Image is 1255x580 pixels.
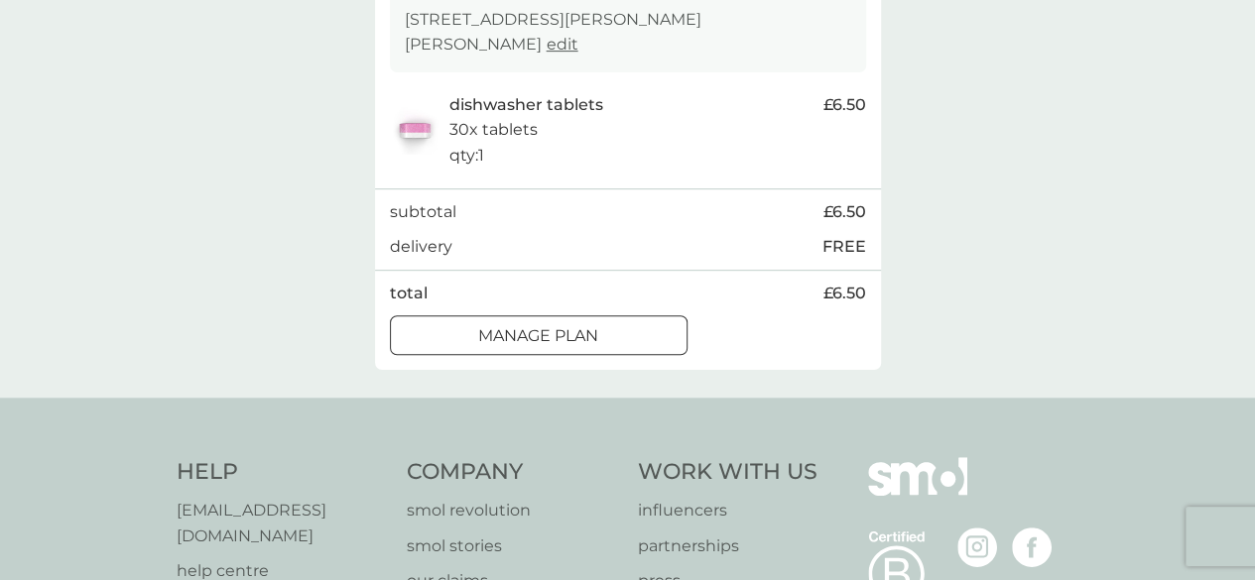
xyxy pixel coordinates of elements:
span: £6.50 [823,281,866,306]
button: Manage plan [390,315,688,355]
p: dishwasher tablets [449,92,603,118]
span: £6.50 [823,199,866,225]
a: influencers [638,498,817,523]
a: [EMAIL_ADDRESS][DOMAIN_NAME] [177,498,388,548]
p: total [390,281,428,306]
p: subtotal [390,199,456,225]
p: [STREET_ADDRESS][PERSON_NAME][PERSON_NAME] [405,7,851,58]
a: smol revolution [407,498,618,523]
p: qty : 1 [449,143,484,169]
p: delivery [390,234,452,260]
h4: Work With Us [638,457,817,488]
p: 30x tablets [449,117,538,143]
a: partnerships [638,533,817,559]
p: Manage plan [478,323,598,349]
h4: Company [407,457,618,488]
h4: Help [177,457,388,488]
img: visit the smol Instagram page [957,527,997,567]
p: FREE [822,234,866,260]
img: smol [868,457,967,524]
a: smol stories [407,533,618,559]
span: £6.50 [823,92,866,118]
a: edit [547,35,578,54]
img: visit the smol Facebook page [1012,527,1052,567]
